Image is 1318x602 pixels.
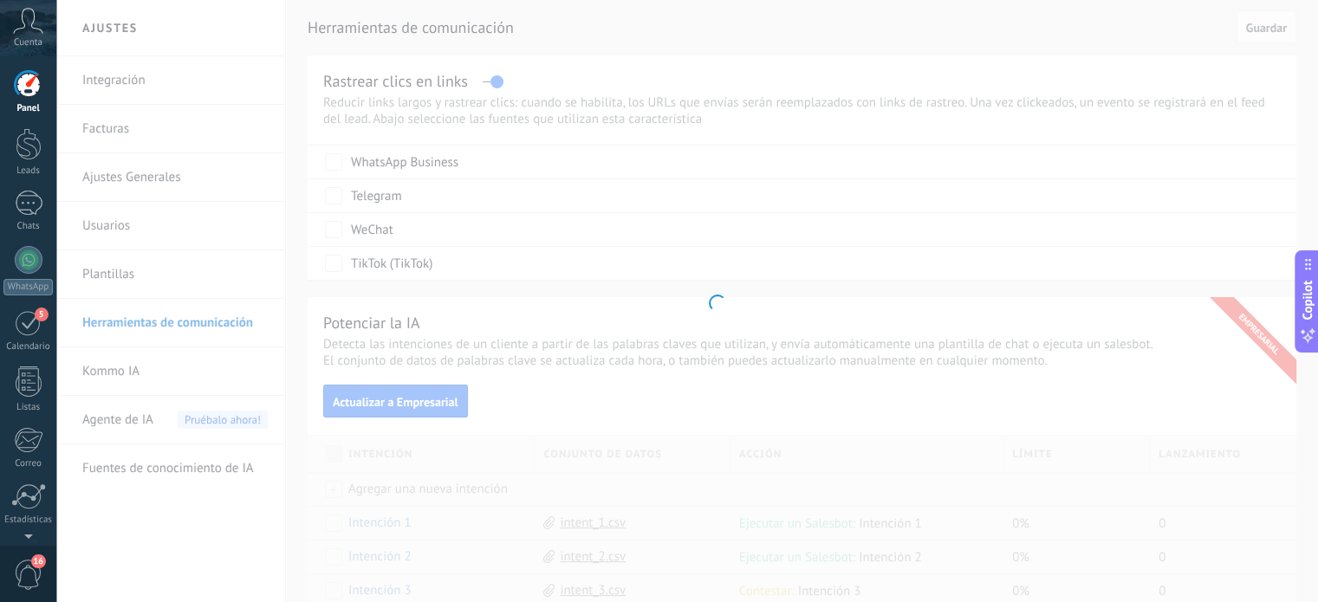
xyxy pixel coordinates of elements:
div: Leads [3,165,54,177]
div: Estadísticas [3,515,54,526]
div: Chats [3,221,54,232]
div: Correo [3,458,54,469]
div: Panel [3,103,54,114]
span: 16 [31,554,46,568]
div: Listas [3,402,54,413]
span: Copilot [1299,280,1316,320]
span: Cuenta [14,37,42,49]
div: WhatsApp [3,279,53,295]
span: 5 [35,307,49,321]
div: Calendario [3,341,54,353]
